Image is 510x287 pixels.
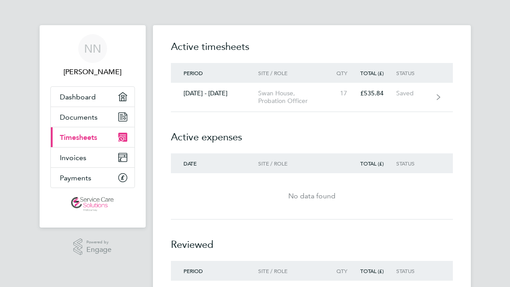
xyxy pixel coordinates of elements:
img: servicecare-logo-retina.png [71,197,113,211]
div: Status [396,268,436,274]
div: [DATE] - [DATE] [171,90,258,97]
span: Period [183,267,203,274]
h2: Reviewed [171,220,453,261]
span: Engage [86,246,112,254]
div: Site / Role [258,160,331,166]
a: [DATE] - [DATE]Swan House, Probation Officer17£535.84Saved [171,83,453,112]
div: Site / Role [258,268,331,274]
div: Status [396,160,436,166]
div: Total (£) [360,70,397,76]
nav: Main navigation [40,25,146,228]
div: Total (£) [360,268,397,274]
span: Dashboard [60,93,96,101]
div: Saved [396,90,436,97]
a: NN[PERSON_NAME] [50,34,135,77]
span: Invoices [60,153,86,162]
h2: Active timesheets [171,40,453,63]
div: Qty [331,70,360,76]
span: NN [84,43,101,54]
div: 17 [331,90,360,97]
span: Powered by [86,238,112,246]
div: Status [396,70,436,76]
a: Go to home page [50,197,135,211]
span: Timesheets [60,133,97,142]
div: Site / Role [258,70,331,76]
a: Timesheets [51,127,134,147]
div: £535.84 [360,90,397,97]
a: Payments [51,168,134,188]
h2: Active expenses [171,112,453,153]
a: Documents [51,107,134,127]
div: Qty [331,268,360,274]
span: Period [183,69,203,76]
span: Nicole Nyamwiza [50,67,135,77]
a: Dashboard [51,87,134,107]
span: Documents [60,113,98,121]
span: Payments [60,174,91,182]
a: Invoices [51,148,134,167]
div: Date [171,160,258,166]
div: Swan House, Probation Officer [258,90,331,105]
a: Powered byEngage [73,238,112,256]
div: Total (£) [360,160,397,166]
div: No data found [171,191,453,202]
